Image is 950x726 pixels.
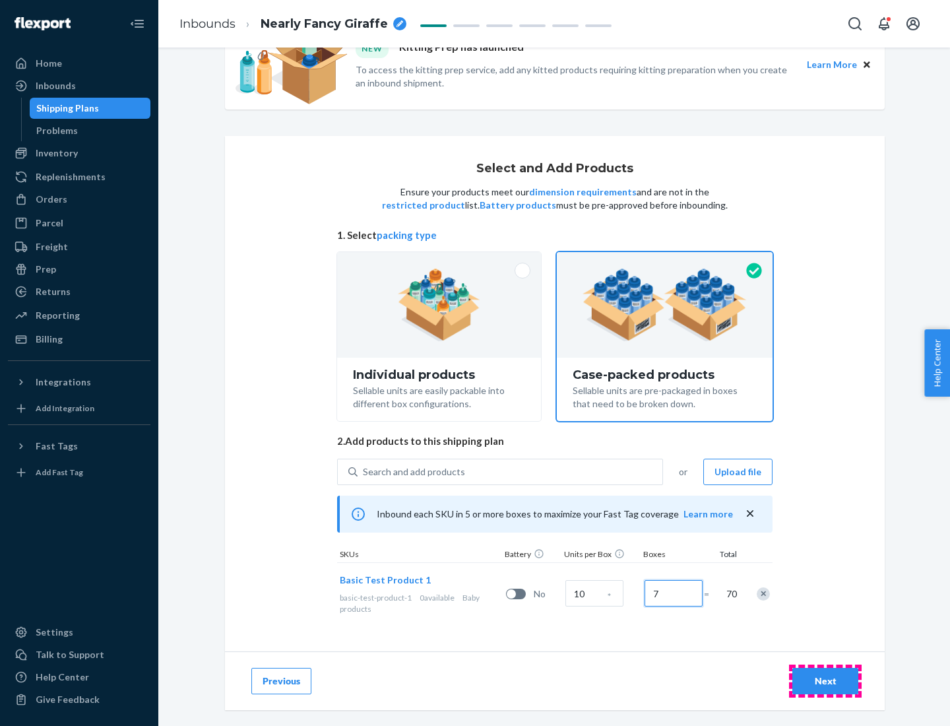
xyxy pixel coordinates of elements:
[382,199,465,212] button: restricted product
[565,580,623,607] input: Case Quantity
[36,147,78,160] div: Inventory
[8,372,150,393] button: Integrations
[480,199,556,212] button: Battery products
[8,644,150,665] a: Talk to Support
[8,436,150,457] button: Fast Tags
[399,40,524,57] p: Kitting Prep has launched
[529,185,637,199] button: dimension requirements
[353,381,525,411] div: Sellable units are easily packable into different box configurations.
[583,269,747,341] img: case-pack.59cecea509d18c883b923b81aeac6d0b.png
[502,548,561,562] div: Battery
[340,574,431,585] span: Basic Test Product 1
[679,465,687,478] span: or
[36,193,67,206] div: Orders
[703,459,773,485] button: Upload file
[36,216,63,230] div: Parcel
[8,622,150,643] a: Settings
[645,580,703,607] input: Number of boxes
[36,671,89,684] div: Help Center
[36,240,68,253] div: Freight
[398,269,480,341] img: individual-pack.facf35554cb0f1810c75b2bd6df2d64e.png
[36,79,76,92] div: Inbounds
[36,440,78,453] div: Fast Tags
[36,263,56,276] div: Prep
[724,587,737,601] span: 70
[900,11,926,37] button: Open account menu
[363,465,465,478] div: Search and add products
[251,668,311,694] button: Previous
[36,57,62,70] div: Home
[8,213,150,234] a: Parcel
[356,63,795,90] p: To access the kitting prep service, add any kitted products requiring kitting preparation when yo...
[8,166,150,187] a: Replenishments
[30,120,151,141] a: Problems
[337,228,773,242] span: 1. Select
[534,587,560,601] span: No
[8,667,150,688] a: Help Center
[641,548,707,562] div: Boxes
[36,403,94,414] div: Add Integration
[337,548,502,562] div: SKUs
[36,693,100,706] div: Give Feedback
[340,593,412,603] span: basic-test-product-1
[573,368,757,381] div: Case-packed products
[30,98,151,119] a: Shipping Plans
[561,548,641,562] div: Units per Box
[340,574,431,587] button: Basic Test Product 1
[337,434,773,448] span: 2. Add products to this shipping plan
[744,507,757,521] button: close
[337,496,773,533] div: Inbound each SKU in 5 or more boxes to maximize your Fast Tag coverage
[36,309,80,322] div: Reporting
[807,57,857,72] button: Learn More
[860,57,874,72] button: Close
[8,236,150,257] a: Freight
[707,548,740,562] div: Total
[36,467,83,478] div: Add Fast Tag
[8,189,150,210] a: Orders
[683,508,733,521] button: Learn more
[36,626,73,639] div: Settings
[8,305,150,326] a: Reporting
[573,381,757,411] div: Sellable units are pre-packaged in boxes that need to be broken down.
[476,162,633,176] h1: Select and Add Products
[8,462,150,483] a: Add Fast Tag
[8,259,150,280] a: Prep
[8,53,150,74] a: Home
[792,668,858,694] button: Next
[36,376,91,389] div: Integrations
[261,16,388,33] span: Nearly Fancy Giraffe
[36,285,71,298] div: Returns
[36,124,78,137] div: Problems
[420,593,455,603] span: 0 available
[8,75,150,96] a: Inbounds
[15,17,71,30] img: Flexport logo
[36,102,99,115] div: Shipping Plans
[179,16,236,31] a: Inbounds
[842,11,868,37] button: Open Search Box
[8,281,150,302] a: Returns
[8,329,150,350] a: Billing
[169,5,417,44] ol: breadcrumbs
[124,11,150,37] button: Close Navigation
[377,228,437,242] button: packing type
[871,11,897,37] button: Open notifications
[757,587,770,601] div: Remove Item
[8,398,150,419] a: Add Integration
[804,675,847,688] div: Next
[353,368,525,381] div: Individual products
[8,689,150,710] button: Give Feedback
[704,587,717,601] span: =
[36,333,63,346] div: Billing
[340,592,501,614] div: Baby products
[36,170,106,183] div: Replenishments
[381,185,729,212] p: Ensure your products meet our and are not in the list. must be pre-approved before inbounding.
[8,143,150,164] a: Inventory
[356,40,389,57] div: NEW
[924,329,950,397] button: Help Center
[36,648,104,661] div: Talk to Support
